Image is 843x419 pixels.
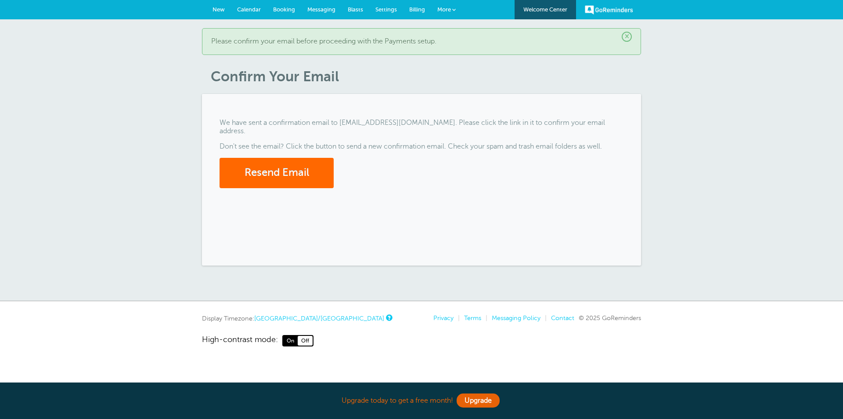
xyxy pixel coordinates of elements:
h1: Confirm Your Email [211,68,641,85]
span: On [283,336,298,346]
li: | [454,314,460,322]
span: Off [298,336,313,346]
p: Please confirm your email before proceeding with the Payments setup. [211,37,632,46]
div: Upgrade today to get a free month! [202,391,641,410]
span: Billing [409,6,425,13]
a: [GEOGRAPHIC_DATA]/[GEOGRAPHIC_DATA] [254,315,384,322]
a: Contact [551,314,574,321]
span: Calendar [237,6,261,13]
span: © 2025 GoReminders [579,314,641,321]
a: Terms [464,314,481,321]
div: Display Timezone: [202,314,391,322]
span: × [622,32,632,42]
li: | [540,314,547,322]
span: Settings [375,6,397,13]
span: High-contrast mode: [202,335,278,346]
li: | [481,314,487,322]
span: New [213,6,225,13]
a: High-contrast mode: On Off [202,335,641,346]
span: Messaging [307,6,335,13]
a: This is the timezone being used to display dates and times to you on this device. Click the timez... [386,315,391,321]
span: Blasts [348,6,363,13]
button: Resend Email [220,158,334,188]
p: We have sent a confirmation email to [EMAIL_ADDRESS][DOMAIN_NAME]. Please click the link in it to... [220,119,623,135]
a: Privacy [433,314,454,321]
a: Upgrade [457,393,500,408]
span: Booking [273,6,295,13]
span: More [437,6,451,13]
a: Messaging Policy [492,314,540,321]
p: Don't see the email? Click the button to send a new confirmation email. Check your spam and trash... [220,142,623,151]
